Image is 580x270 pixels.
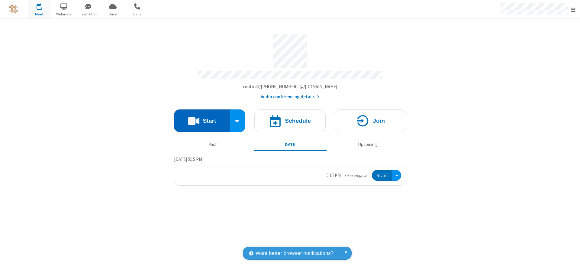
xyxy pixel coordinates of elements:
[331,139,404,150] button: Upcoming
[256,249,333,257] span: Want better browser notifications?
[41,3,45,8] div: 1
[53,11,75,17] span: Webinars
[261,93,320,100] button: Audio conferencing details
[28,11,51,17] span: Meet
[77,11,100,17] span: Team Chat
[327,172,341,179] div: 5:15 PM
[176,139,249,150] button: Past
[174,30,406,100] section: Account details
[285,118,311,124] h4: Schedule
[174,156,202,162] span: [DATE] 5:15 PM
[565,254,575,266] iframe: Chat
[230,109,246,132] div: Start conference options
[392,170,401,181] div: Open menu
[203,118,216,124] h4: Start
[174,109,230,132] button: Start
[9,5,18,14] img: QA Selenium DO NOT DELETE OR CHANGE
[254,139,327,150] button: [DATE]
[174,156,406,186] section: Today's Meetings
[254,109,326,132] button: Schedule
[243,84,337,89] span: Copy my meeting room link
[101,11,124,17] span: Drive
[335,109,406,132] button: Join
[345,173,367,178] em: in progress
[243,83,337,90] button: Copy my meeting room linkCopy my meeting room link
[372,170,392,181] button: Start
[373,118,385,124] h4: Join
[126,11,149,17] span: Calls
